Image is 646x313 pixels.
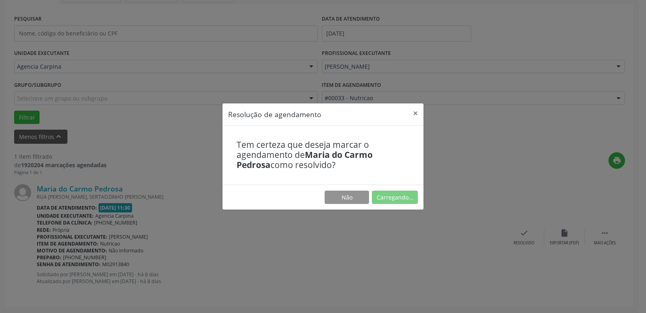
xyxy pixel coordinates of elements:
button: Não [325,191,369,204]
h5: Resolução de agendamento [228,109,321,120]
button: Close [407,103,424,123]
b: Maria do Carmo Pedrosa [237,149,373,170]
button: Carregando... [372,191,418,204]
h4: Tem certeza que deseja marcar o agendamento de como resolvido? [237,140,409,170]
